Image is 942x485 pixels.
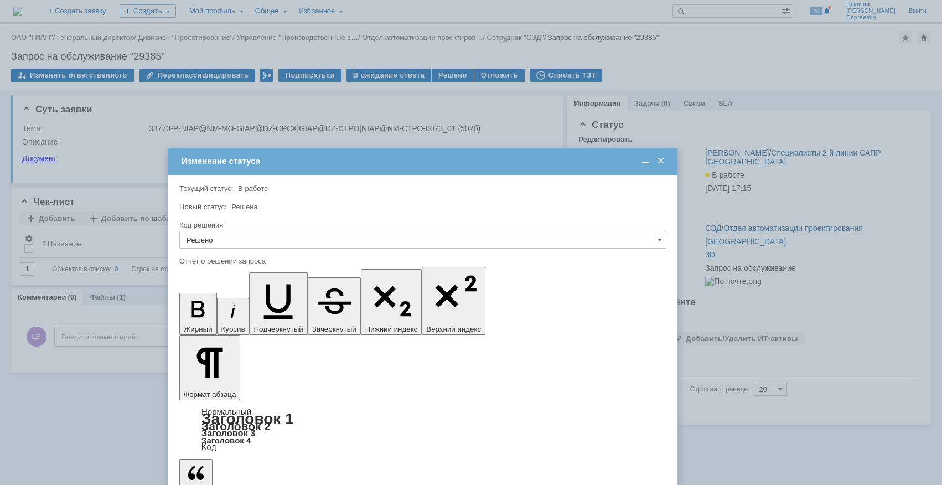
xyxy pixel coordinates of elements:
[249,272,307,335] button: Подчеркнутый
[361,269,422,335] button: Нижний индекс
[179,184,233,193] label: Текущий статус:
[217,298,250,335] button: Курсив
[238,184,268,193] span: В работе
[179,293,217,335] button: Жирный
[231,203,257,211] span: Решена
[422,267,485,335] button: Верхний индекс
[201,410,294,427] a: Заголовок 1
[655,156,666,166] span: Закрыть
[201,420,271,432] a: Заголовок 2
[253,325,303,333] span: Подчеркнутый
[201,428,255,438] a: Заголовок 3
[201,407,251,416] a: Нормальный
[308,277,361,335] button: Зачеркнутый
[640,156,651,166] span: Свернуть (Ctrl + M)
[201,436,251,445] a: Заголовок 4
[221,325,245,333] span: Курсив
[179,203,227,211] label: Новый статус:
[182,156,666,166] div: Изменение статуса
[179,335,240,400] button: Формат абзаца
[312,325,356,333] span: Зачеркнутый
[4,4,162,22] div: Добавил новую группу в опорных моделях "0073_Рев1"
[201,442,216,452] a: Код
[184,325,213,333] span: Жирный
[179,408,666,451] div: Формат абзаца
[365,325,418,333] span: Нижний индекс
[179,257,664,265] div: Отчет о решении запроса
[426,325,481,333] span: Верхний индекс
[179,221,664,229] div: Код решения
[184,390,236,399] span: Формат абзаца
